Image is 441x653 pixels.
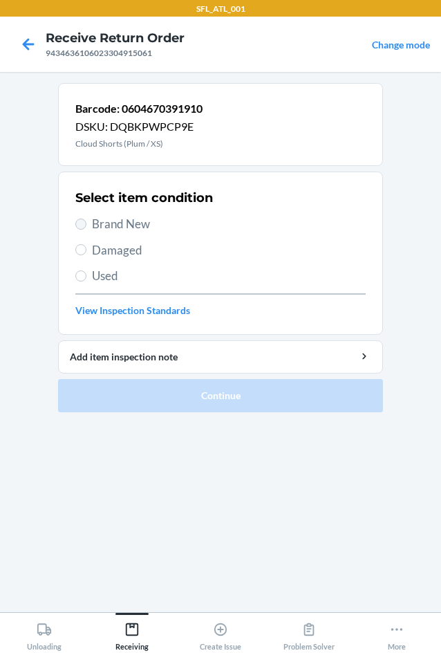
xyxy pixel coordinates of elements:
[196,3,245,15] p: SFL_ATL_001
[75,189,213,207] h2: Select item condition
[388,616,406,651] div: More
[92,241,366,259] span: Damaged
[92,215,366,233] span: Brand New
[75,138,203,150] p: Cloud Shorts (Plum / XS)
[58,379,383,412] button: Continue
[88,613,177,651] button: Receiving
[115,616,149,651] div: Receiving
[75,244,86,255] input: Damaged
[353,613,441,651] button: More
[46,47,185,59] div: 9434636106023304915061
[75,270,86,282] input: Used
[75,219,86,230] input: Brand New
[265,613,353,651] button: Problem Solver
[75,118,203,135] p: DSKU: DQBKPWPCP9E
[46,29,185,47] h4: Receive Return Order
[75,303,366,318] a: View Inspection Standards
[58,340,383,374] button: Add item inspection note
[372,39,430,50] a: Change mode
[70,349,371,364] div: Add item inspection note
[75,100,203,117] p: Barcode: 0604670391910
[27,616,62,651] div: Unloading
[92,267,366,285] span: Used
[176,613,265,651] button: Create Issue
[200,616,241,651] div: Create Issue
[283,616,335,651] div: Problem Solver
